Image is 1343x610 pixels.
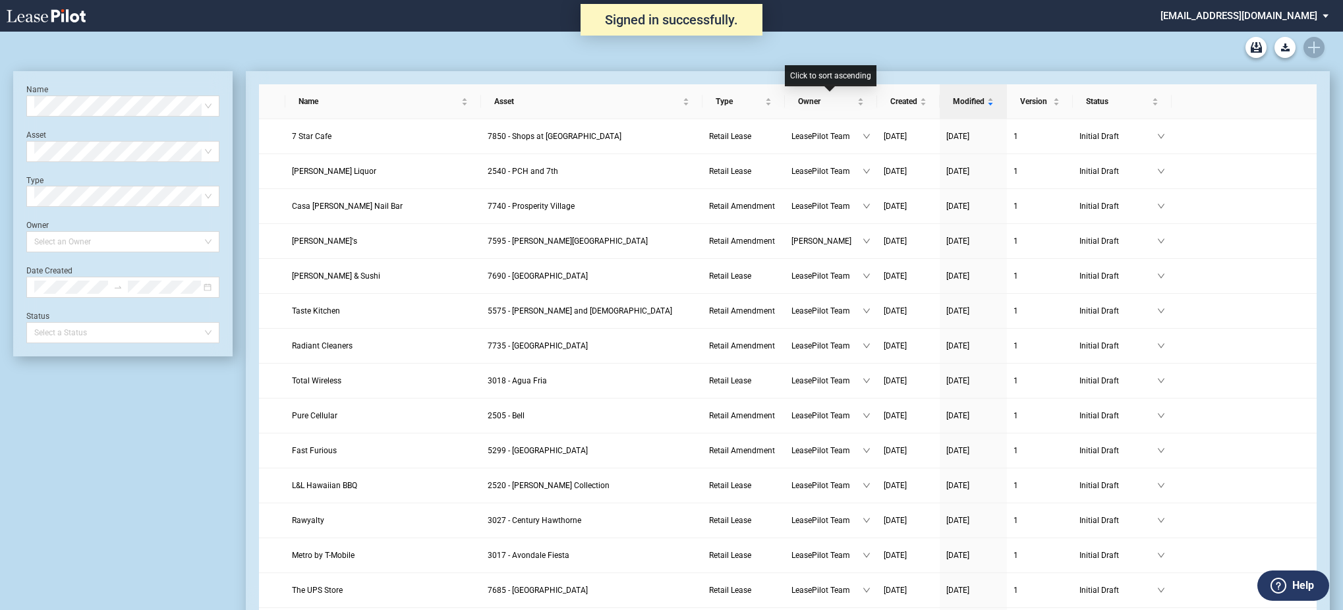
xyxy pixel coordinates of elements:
[709,236,775,246] span: Retail Amendment
[292,514,474,527] a: Rawyalty
[884,444,933,457] a: [DATE]
[292,269,474,283] a: [PERSON_NAME] & Sushi
[884,236,907,246] span: [DATE]
[709,339,778,352] a: Retail Amendment
[791,409,863,422] span: LeasePilot Team
[292,481,357,490] span: L&L Hawaiian BBQ
[1014,271,1018,281] span: 1
[488,271,588,281] span: 7690 - Old Town
[1079,235,1157,248] span: Initial Draft
[791,444,863,457] span: LeasePilot Team
[946,444,1000,457] a: [DATE]
[884,411,907,420] span: [DATE]
[946,271,969,281] span: [DATE]
[1014,446,1018,455] span: 1
[1014,584,1066,597] a: 1
[884,409,933,422] a: [DATE]
[791,339,863,352] span: LeasePilot Team
[1014,269,1066,283] a: 1
[1014,304,1066,318] a: 1
[863,342,871,350] span: down
[884,481,907,490] span: [DATE]
[791,269,863,283] span: LeasePilot Team
[1014,411,1018,420] span: 1
[1079,514,1157,527] span: Initial Draft
[884,341,907,350] span: [DATE]
[709,444,778,457] a: Retail Amendment
[581,4,762,36] div: Signed in successfully.
[884,130,933,143] a: [DATE]
[1014,132,1018,141] span: 1
[488,374,696,387] a: 3018 - Agua Fria
[709,130,778,143] a: Retail Lease
[488,200,696,213] a: 7740 - Prosperity Village
[1014,444,1066,457] a: 1
[1079,339,1157,352] span: Initial Draft
[709,306,775,316] span: Retail Amendment
[709,586,751,595] span: Retail Lease
[791,374,863,387] span: LeasePilot Team
[488,339,696,352] a: 7735 - [GEOGRAPHIC_DATA]
[488,165,696,178] a: 2540 - PCH and 7th
[709,374,778,387] a: Retail Lease
[946,269,1000,283] a: [DATE]
[863,272,871,280] span: down
[946,376,969,385] span: [DATE]
[863,482,871,489] span: down
[946,584,1000,597] a: [DATE]
[946,130,1000,143] a: [DATE]
[946,409,1000,422] a: [DATE]
[1014,514,1066,527] a: 1
[946,549,1000,562] a: [DATE]
[1157,516,1165,524] span: down
[791,235,863,248] span: [PERSON_NAME]
[946,341,969,350] span: [DATE]
[946,551,969,560] span: [DATE]
[1157,586,1165,594] span: down
[946,235,1000,248] a: [DATE]
[488,551,569,560] span: 3017 - Avondale Fiesta
[709,446,775,455] span: Retail Amendment
[709,271,751,281] span: Retail Lease
[1079,130,1157,143] span: Initial Draft
[709,481,751,490] span: Retail Lease
[26,312,49,321] label: Status
[488,132,621,141] span: 7850 - Shops at San Marco
[709,411,775,420] span: Retail Amendment
[292,200,474,213] a: Casa [PERSON_NAME] Nail Bar
[113,283,123,292] span: swap-right
[884,202,907,211] span: [DATE]
[494,95,680,108] span: Asset
[488,167,558,176] span: 2540 - PCH and 7th
[716,95,762,108] span: Type
[884,551,907,560] span: [DATE]
[292,479,474,492] a: L&L Hawaiian BBQ
[292,341,353,350] span: Radiant Cleaners
[1157,482,1165,489] span: down
[26,85,48,94] label: Name
[946,514,1000,527] a: [DATE]
[292,516,324,525] span: Rawyalty
[1157,202,1165,210] span: down
[884,304,933,318] a: [DATE]
[488,236,648,246] span: 7595 - Santana Village
[488,306,672,316] span: 5575 - Sepulveda and Pigott
[285,84,481,119] th: Name
[292,411,337,420] span: Pure Cellular
[946,481,969,490] span: [DATE]
[1014,479,1066,492] a: 1
[26,221,49,230] label: Owner
[1079,444,1157,457] span: Initial Draft
[488,130,696,143] a: 7850 - Shops at [GEOGRAPHIC_DATA]
[1014,167,1018,176] span: 1
[1079,409,1157,422] span: Initial Draft
[1245,37,1267,58] a: Archive
[863,586,871,594] span: down
[488,584,696,597] a: 7685 - [GEOGRAPHIC_DATA]
[488,202,575,211] span: 7740 - Prosperity Village
[709,202,775,211] span: Retail Amendment
[1079,549,1157,562] span: Initial Draft
[1014,341,1018,350] span: 1
[1014,516,1018,525] span: 1
[292,586,343,595] span: The UPS Store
